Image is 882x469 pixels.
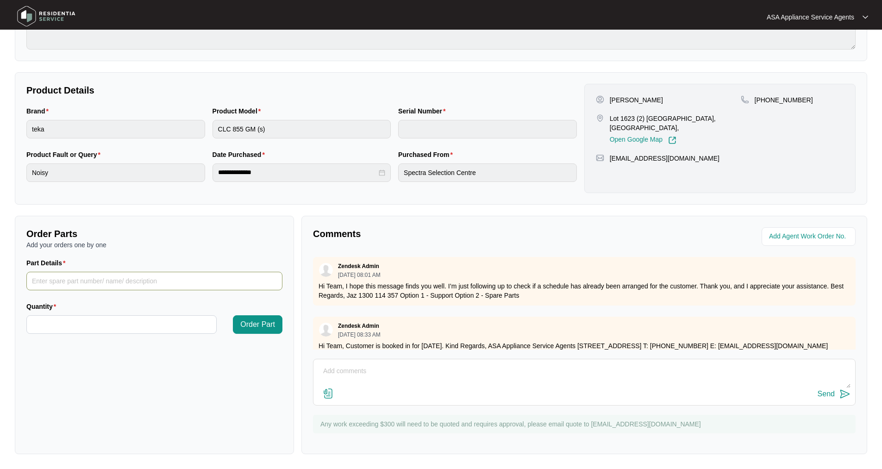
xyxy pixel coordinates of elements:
[313,227,578,240] p: Comments
[596,95,604,104] img: user-pin
[839,388,851,400] img: send-icon.svg
[26,150,104,159] label: Product Fault or Query
[596,154,604,162] img: map-pin
[213,150,269,159] label: Date Purchased
[26,240,282,250] p: Add your orders one by one
[398,120,577,138] input: Serial Number
[319,323,333,337] img: user.svg
[610,136,676,144] a: Open Google Map
[338,332,381,338] p: [DATE] 08:33 AM
[213,106,265,116] label: Product Model
[668,136,676,144] img: Link-External
[320,419,851,429] p: Any work exceeding $300 will need to be quoted and requires approval, please email quote to [EMAI...
[26,106,52,116] label: Brand
[398,150,457,159] label: Purchased From
[818,390,835,398] div: Send
[26,272,282,290] input: Part Details
[319,341,850,360] p: Hi Team, Customer is booked in for [DATE]. Kind Regards, ASA Appliance Service Agents [STREET_ADD...
[610,95,663,105] p: [PERSON_NAME]
[398,106,449,116] label: Serial Number
[14,2,79,30] img: residentia service logo
[741,95,749,104] img: map-pin
[319,263,333,277] img: user.svg
[240,319,275,330] span: Order Part
[596,114,604,122] img: map-pin
[767,13,854,22] p: ASA Appliance Service Agents
[27,316,216,333] input: Quantity
[338,263,379,270] p: Zendesk Admin
[818,388,851,400] button: Send
[323,388,334,399] img: file-attachment-doc.svg
[218,168,377,177] input: Date Purchased
[26,120,205,138] input: Brand
[319,281,850,300] p: Hi Team, I hope this message finds you well. I’m just following up to check if a schedule has alr...
[26,258,69,268] label: Part Details
[233,315,282,334] button: Order Part
[26,84,577,97] p: Product Details
[338,272,381,278] p: [DATE] 08:01 AM
[863,15,868,19] img: dropdown arrow
[755,95,813,105] p: [PHONE_NUMBER]
[610,154,719,163] p: [EMAIL_ADDRESS][DOMAIN_NAME]
[213,120,391,138] input: Product Model
[26,163,205,182] input: Product Fault or Query
[26,227,282,240] p: Order Parts
[338,322,379,330] p: Zendesk Admin
[769,231,850,242] input: Add Agent Work Order No.
[26,302,60,311] label: Quantity
[398,163,577,182] input: Purchased From
[610,114,741,132] p: Lot 1623 (2) [GEOGRAPHIC_DATA], [GEOGRAPHIC_DATA],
